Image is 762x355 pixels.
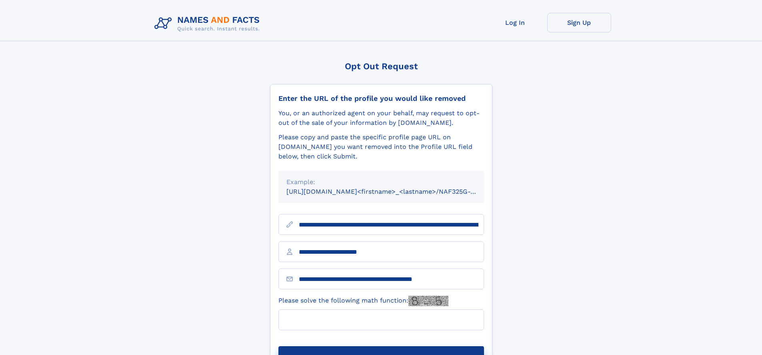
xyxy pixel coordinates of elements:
a: Log In [483,13,547,32]
label: Please solve the following math function: [278,296,448,306]
div: Opt Out Request [270,61,492,71]
div: Please copy and paste the specific profile page URL on [DOMAIN_NAME] you want removed into the Pr... [278,132,484,161]
div: You, or an authorized agent on your behalf, may request to opt-out of the sale of your informatio... [278,108,484,128]
div: Example: [286,177,476,187]
div: Enter the URL of the profile you would like removed [278,94,484,103]
small: [URL][DOMAIN_NAME]<firstname>_<lastname>/NAF325G-xxxxxxxx [286,188,499,195]
a: Sign Up [547,13,611,32]
img: Logo Names and Facts [151,13,266,34]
